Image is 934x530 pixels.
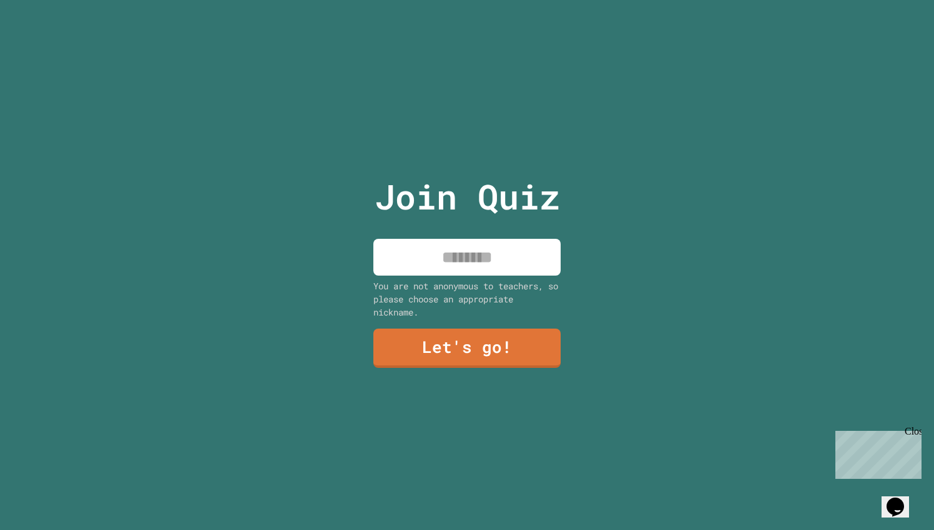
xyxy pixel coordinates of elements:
[373,329,561,368] a: Let's go!
[830,426,922,479] iframe: chat widget
[882,480,922,518] iframe: chat widget
[373,279,561,319] div: You are not anonymous to teachers, so please choose an appropriate nickname.
[5,5,86,79] div: Chat with us now!Close
[375,171,560,223] p: Join Quiz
